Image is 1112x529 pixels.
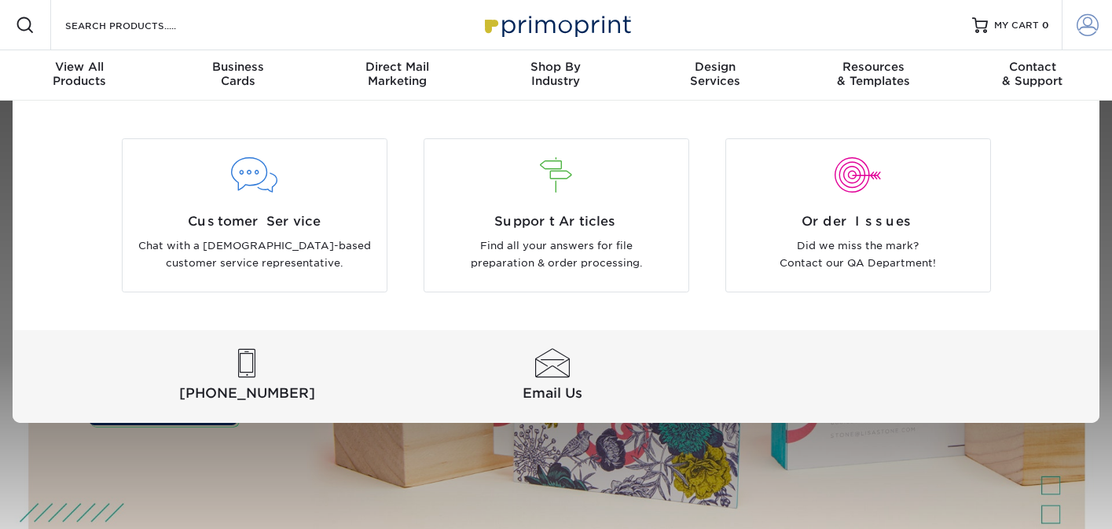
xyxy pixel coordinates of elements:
[134,237,375,273] p: Chat with a [DEMOGRAPHIC_DATA]-based customer service representative.
[317,60,476,74] span: Direct Mail
[403,384,703,403] span: Email Us
[719,138,997,292] a: Order Issues Did we miss the mark? Contact our QA Department!
[159,50,317,101] a: BusinessCards
[994,19,1039,32] span: MY CART
[636,60,795,88] div: Services
[636,60,795,74] span: Design
[953,60,1112,88] div: & Support
[476,50,635,101] a: Shop ByIndustry
[97,349,397,404] a: [PHONE_NUMBER]
[134,212,375,231] span: Customer Service
[1042,20,1049,31] span: 0
[97,384,397,403] span: [PHONE_NUMBER]
[476,60,635,88] div: Industry
[636,50,795,101] a: DesignServices
[64,16,217,35] input: SEARCH PRODUCTS.....
[953,60,1112,74] span: Contact
[738,212,978,231] span: Order Issues
[795,60,953,88] div: & Templates
[159,60,317,88] div: Cards
[317,60,476,88] div: Marketing
[953,50,1112,101] a: Contact& Support
[436,212,677,231] span: Support Articles
[403,349,703,404] a: Email Us
[738,237,978,273] p: Did we miss the mark? Contact our QA Department!
[417,138,695,292] a: Support Articles Find all your answers for file preparation & order processing.
[116,138,394,292] a: Customer Service Chat with a [DEMOGRAPHIC_DATA]-based customer service representative.
[795,50,953,101] a: Resources& Templates
[317,50,476,101] a: Direct MailMarketing
[476,60,635,74] span: Shop By
[436,237,677,273] p: Find all your answers for file preparation & order processing.
[478,8,635,42] img: Primoprint
[159,60,317,74] span: Business
[795,60,953,74] span: Resources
